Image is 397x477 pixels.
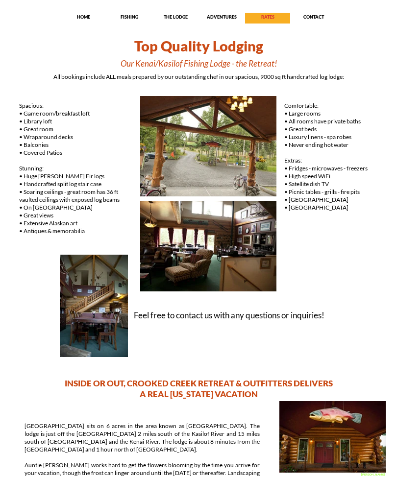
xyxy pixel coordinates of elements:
p: • [GEOGRAPHIC_DATA] [284,196,379,204]
p: Spacious: [19,102,134,110]
p: THE LODGE [153,14,198,20]
img: Greatroom of our Alaskan fishing lodge [140,200,277,292]
p: • Satellite dish TV [284,180,379,188]
p: • Soaring ceilings - great room has 36 ft vaulted ceilings with exposed log beams [19,188,134,204]
p: • Handcrafted split log stair case [19,180,134,188]
p: • Game room/breakfast loft [19,110,134,118]
p: [PERSON_NAME] [361,473,386,477]
p: • Wraparound decks [19,133,134,141]
p: RATES [245,14,290,20]
p: • Library loft [19,118,134,125]
p: • Great views [19,212,134,219]
p: • Fridges - microwaves - freezers [284,165,379,172]
p: HOME [61,14,106,20]
p: • Covered Patios [19,149,134,157]
p: Stunning: [19,165,134,172]
p: [GEOGRAPHIC_DATA] sits on 6 acres in the area known as [GEOGRAPHIC_DATA]. The lodge is just off t... [25,422,260,453]
p: • Balconies [19,141,134,149]
p: • [GEOGRAPHIC_DATA] [284,204,379,212]
p: • Great room [19,125,134,133]
h2: INSIDE OR OUT, CROOKED CREEK RETREAT & OUTFITTERS DELIVERS [10,378,387,389]
p: Comfortable: [284,102,379,110]
h1: Top Quality Lodging [10,35,387,57]
p: FISHING [107,14,152,20]
p: • Never ending hot water [284,141,379,149]
p: • High speed WiFi [284,172,379,180]
p: Feel free to contact us with any questions or inquiries! [134,310,340,321]
img: Beautiful log staircase in our Alaskan fishing lodge [59,254,128,358]
p: ADVENTURES [199,14,244,20]
p: Extras: [284,157,379,165]
p: • Antiques & memorabilia [19,227,134,235]
h1: Our Kenai/Kasilof Fishing Lodge - the Retreat! [10,57,387,70]
img: Front door of our Alaskan fishing lodge [279,401,386,473]
p: • Huge [PERSON_NAME] Fir logs [19,172,134,180]
p: CONTACT [291,14,336,20]
p: • Large rooms [284,110,379,118]
p: • Luxury linens - spa robes [284,133,379,141]
p: All bookings include ALL meals prepared by our outstanding chef in our spacious, 9000 sq ft handc... [10,73,387,81]
p: • Great beds [284,125,379,133]
img: Entry to our Alaskan fishing lodge [140,95,277,197]
p: • Extensive Alaskan art [19,219,134,227]
h2: A REAL [US_STATE] VACATION [10,389,387,400]
p: • All rooms have private baths [284,118,379,125]
p: • On [GEOGRAPHIC_DATA] [19,204,134,212]
p: • Picnic tables - grills - fire pits [284,188,379,196]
